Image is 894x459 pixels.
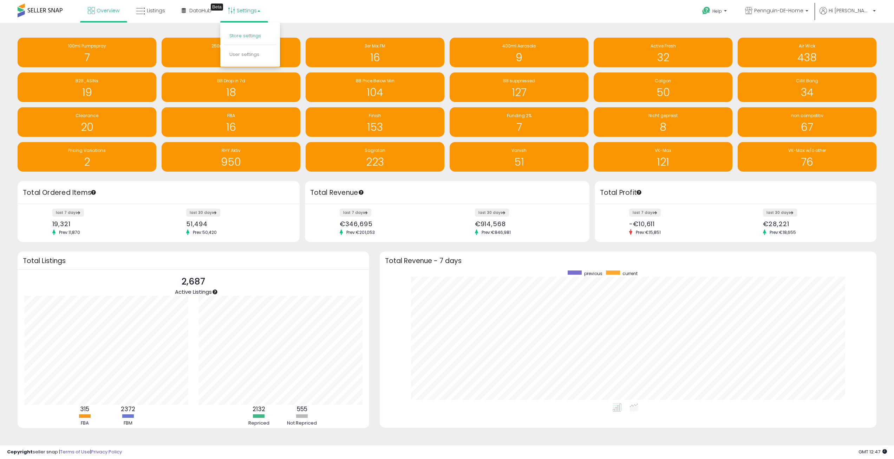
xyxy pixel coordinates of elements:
[306,107,444,137] a: Finish 153
[597,156,729,168] h1: 121
[712,8,722,14] span: Help
[791,113,823,119] span: non competitiv
[107,420,149,427] div: FBM
[788,147,826,153] span: VK-Max w/o other
[651,43,676,49] span: Active Fresh
[738,72,876,102] a: Cillit Bang 34
[121,405,135,413] b: 2372
[68,147,106,153] span: Pricing Variations
[385,258,871,263] h3: Total Revenue - 7 days
[632,229,664,235] span: Prev: €15,851
[23,188,294,198] h3: Total Ordered Items
[629,209,661,217] label: last 7 days
[343,229,378,235] span: Prev: €201,053
[738,142,876,172] a: VK-Max w/o other 76
[655,147,671,153] span: VK-Max
[222,147,241,153] span: RHY Aktiv
[162,72,300,102] a: BB Drop in 7d 18
[211,4,223,11] div: Tooltip anchor
[175,288,212,295] span: Active Listings
[52,220,154,228] div: 19,321
[18,107,156,137] a: Clearance 20
[763,220,864,228] div: €28,221
[796,78,818,84] span: Cillit Bang
[306,72,444,102] a: BB Price Below Min 104
[64,420,106,427] div: FBA
[655,78,671,84] span: Calgon
[18,38,156,67] a: 100ml Pumpspray 7
[453,156,585,168] h1: 51
[147,7,165,14] span: Listings
[297,405,307,413] b: 555
[340,209,371,217] label: last 7 days
[450,107,588,137] a: Funding 2% 7
[91,448,122,455] a: Privacy Policy
[309,87,441,98] h1: 104
[597,121,729,133] h1: 8
[763,209,797,217] label: last 30 days
[68,43,106,49] span: 100ml Pumpspray
[186,209,220,217] label: last 30 days
[21,52,153,63] h1: 7
[648,113,678,119] span: Nicht gepreist
[478,229,514,235] span: Prev: €846,981
[211,43,251,49] span: 250ml Pumpspray
[365,43,385,49] span: 3er Mix FM
[502,43,536,49] span: 400ml Aerosole
[597,52,729,63] h1: 32
[636,189,642,196] div: Tooltip anchor
[189,229,220,235] span: Prev: 50,420
[165,156,297,168] h1: 950
[309,52,441,63] h1: 16
[594,107,732,137] a: Nicht gepreist 8
[475,220,577,228] div: €914,568
[475,209,509,217] label: last 30 days
[450,38,588,67] a: 400ml Aerosole 9
[358,189,364,196] div: Tooltip anchor
[281,420,323,427] div: Not Repriced
[507,113,531,119] span: Funding 2%
[450,72,588,102] a: BB suppressed 127
[738,38,876,67] a: Air Wick 438
[597,87,729,98] h1: 50
[162,142,300,172] a: RHY Aktiv 950
[90,189,97,196] div: Tooltip anchor
[310,188,584,198] h3: Total Revenue
[766,229,800,235] span: Prev: €18,655
[741,121,873,133] h1: 67
[21,87,153,98] h1: 19
[229,32,261,39] a: Store settings
[306,142,444,172] a: Sagrotan 223
[453,87,585,98] h1: 127
[165,87,297,98] h1: 18
[453,52,585,63] h1: 9
[189,7,211,14] span: DataHub
[229,51,259,58] a: User settings
[741,87,873,98] h1: 34
[584,270,602,276] span: previous
[594,38,732,67] a: Active Fresh 32
[309,156,441,168] h1: 223
[52,209,84,217] label: last 7 days
[56,229,84,235] span: Prev: 11,870
[212,289,218,295] div: Tooltip anchor
[702,6,711,15] i: Get Help
[60,448,90,455] a: Terms of Use
[21,121,153,133] h1: 20
[600,188,872,198] h3: Total Profit
[594,72,732,102] a: Calgon 50
[227,113,235,119] span: FBA
[859,448,887,455] span: 2025-10-13 12:47 GMT
[76,113,98,119] span: Clearance
[503,78,535,84] span: BB suppressed
[165,121,297,133] h1: 16
[738,107,876,137] a: non competitiv 67
[21,156,153,168] h1: 2
[76,78,98,84] span: B2B_ASINs
[18,142,156,172] a: Pricing Variations 2
[369,113,381,119] span: Finish
[799,43,815,49] span: Air Wick
[453,121,585,133] h1: 7
[741,156,873,168] h1: 76
[820,7,876,23] a: Hi [PERSON_NAME]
